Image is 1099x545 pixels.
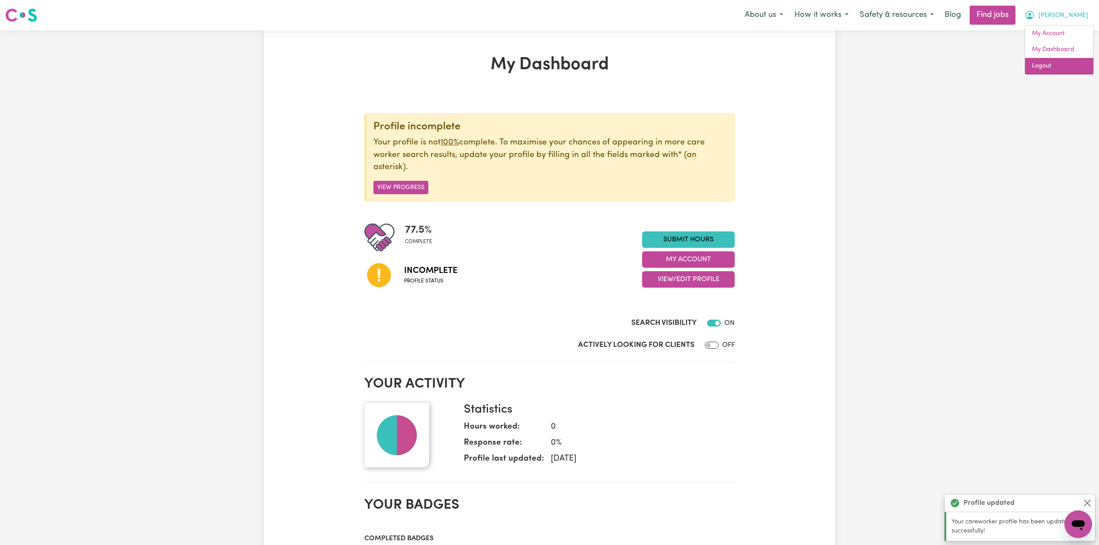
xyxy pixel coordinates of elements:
[789,6,854,24] button: How it works
[964,498,1015,508] strong: Profile updated
[642,271,735,288] button: View/Edit Profile
[404,264,457,277] span: Incomplete
[724,320,735,327] span: ON
[405,222,439,253] div: Profile completeness: 77.5%
[642,251,735,268] button: My Account
[464,421,544,437] dt: Hours worked:
[631,317,697,329] label: Search Visibility
[1019,6,1094,24] button: My Account
[1025,42,1093,58] a: My Dashboard
[970,6,1015,25] a: Find jobs
[373,121,727,133] div: Profile incomplete
[544,453,728,465] dd: [DATE]
[373,137,727,174] p: Your profile is not complete. To maximise your chances of appearing in more care worker search re...
[1025,25,1094,75] div: My Account
[1025,58,1093,74] a: Logout
[951,517,1090,536] p: Your careworker profile has been updated successfully!
[404,277,457,285] span: Profile status
[544,437,728,449] dd: 0 %
[854,6,939,24] button: Safety & resources
[405,238,432,246] span: complete
[373,181,428,194] button: View Progress
[5,5,37,25] a: Careseekers logo
[464,403,728,417] h3: Statistics
[440,138,459,147] u: 100%
[364,376,735,392] h2: Your activity
[1038,11,1088,20] span: [PERSON_NAME]
[5,7,37,23] img: Careseekers logo
[364,535,735,543] h3: Completed badges
[722,342,735,349] span: OFF
[364,497,735,513] h2: Your badges
[544,421,728,433] dd: 0
[364,54,735,75] h1: My Dashboard
[739,6,789,24] button: About us
[939,6,966,25] a: Blog
[364,403,429,468] img: Your profile picture
[464,453,544,469] dt: Profile last updated:
[1064,510,1092,538] iframe: Button to launch messaging window
[464,437,544,453] dt: Response rate:
[578,340,694,351] label: Actively Looking for Clients
[405,222,432,238] span: 77.5 %
[642,231,735,248] a: Submit Hours
[1025,26,1093,42] a: My Account
[1082,498,1093,508] button: Close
